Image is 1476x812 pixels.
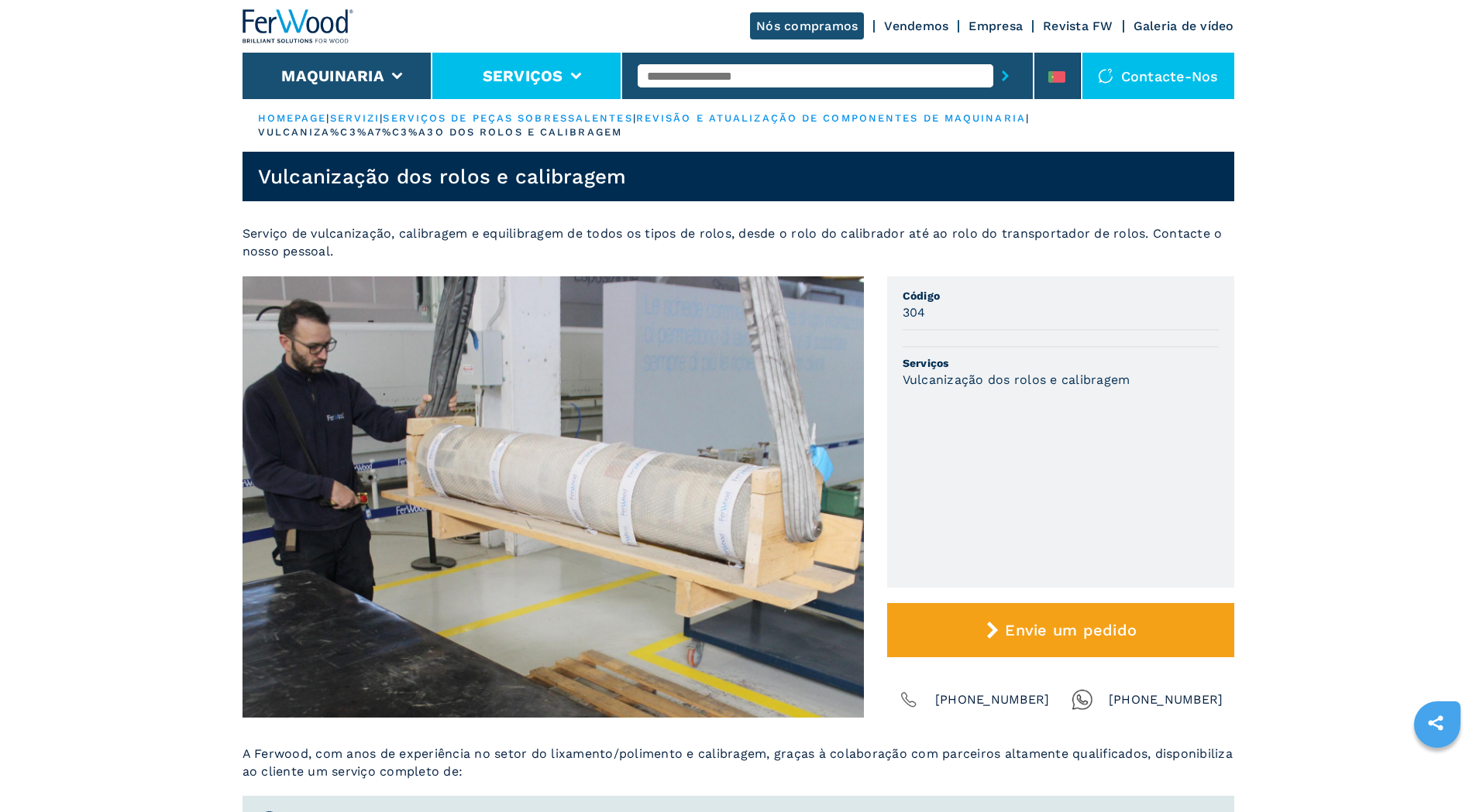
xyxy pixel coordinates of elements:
[330,112,380,124] a: servizi
[1026,112,1029,124] span: |
[903,371,1130,389] h3: Vulcanização dos rolos e calibragem
[383,112,632,124] a: serviços de peças sobressalentes
[243,226,1223,259] span: Serviço de vulcanização, calibragem e equilibragem de todos os tipos de rolos, desde o rolo do ca...
[935,689,1050,711] span: [PHONE_NUMBER]
[903,288,1219,303] span: Código
[633,112,636,124] span: |
[1416,704,1455,742] a: sharethis
[750,12,864,39] a: Nós compramos
[993,58,1017,94] button: submit-button
[636,112,1026,124] a: revisão e atualização de componentes de maquinaria
[1134,19,1234,33] a: Galeria de vídeo
[887,603,1234,657] button: Envie um pedido
[483,67,563,85] button: Serviços
[884,19,948,33] a: Vendemos
[258,164,627,189] h1: Vulcanização dos rolos e calibragem
[380,112,383,124] span: |
[326,112,329,124] span: |
[243,276,864,718] img: Vulcanização dos rolos e calibragem
[1043,19,1113,33] a: Revista FW
[1082,53,1234,99] div: Contacte-nos
[258,125,623,139] p: vulcaniza%C3%A7%C3%A3o dos rolos e calibragem
[1072,689,1093,711] img: Whatsapp
[281,67,384,85] button: Maquinaria
[243,9,354,43] img: Ferwood
[1109,689,1223,711] span: [PHONE_NUMBER]
[903,355,1219,371] span: Serviços
[903,303,926,321] h3: 304
[243,746,1233,779] span: A Ferwood, com anos de experiência no setor do lixamento/polimento e calibragem, graças à colabor...
[898,689,920,711] img: Phone
[258,112,327,124] a: HOMEPAGE
[1005,621,1137,639] span: Envie um pedido
[1410,742,1464,800] iframe: Chat
[1098,68,1113,84] img: Contacte-nos
[969,19,1023,33] a: Empresa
